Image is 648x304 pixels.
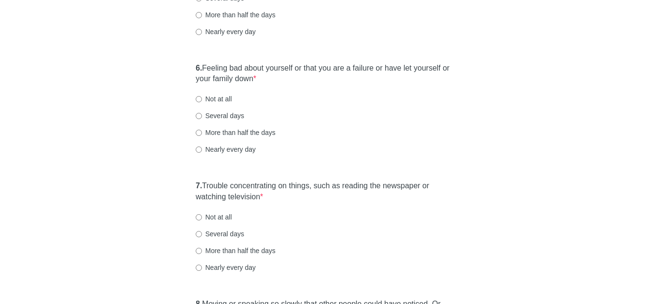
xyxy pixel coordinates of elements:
[196,182,202,190] strong: 7.
[196,229,244,239] label: Several days
[196,146,202,153] input: Nearly every day
[196,263,256,272] label: Nearly every day
[196,145,256,154] label: Nearly every day
[196,113,202,119] input: Several days
[196,63,452,85] label: Feeling bad about yourself or that you are a failure or have let yourself or your family down
[196,265,202,271] input: Nearly every day
[196,94,232,104] label: Not at all
[196,214,202,220] input: Not at all
[196,128,275,137] label: More than half the days
[196,96,202,102] input: Not at all
[196,246,275,255] label: More than half the days
[196,27,256,36] label: Nearly every day
[196,181,452,203] label: Trouble concentrating on things, such as reading the newspaper or watching television
[196,29,202,35] input: Nearly every day
[196,12,202,18] input: More than half the days
[196,64,202,72] strong: 6.
[196,130,202,136] input: More than half the days
[196,212,232,222] label: Not at all
[196,248,202,254] input: More than half the days
[196,111,244,121] label: Several days
[196,10,275,20] label: More than half the days
[196,231,202,237] input: Several days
